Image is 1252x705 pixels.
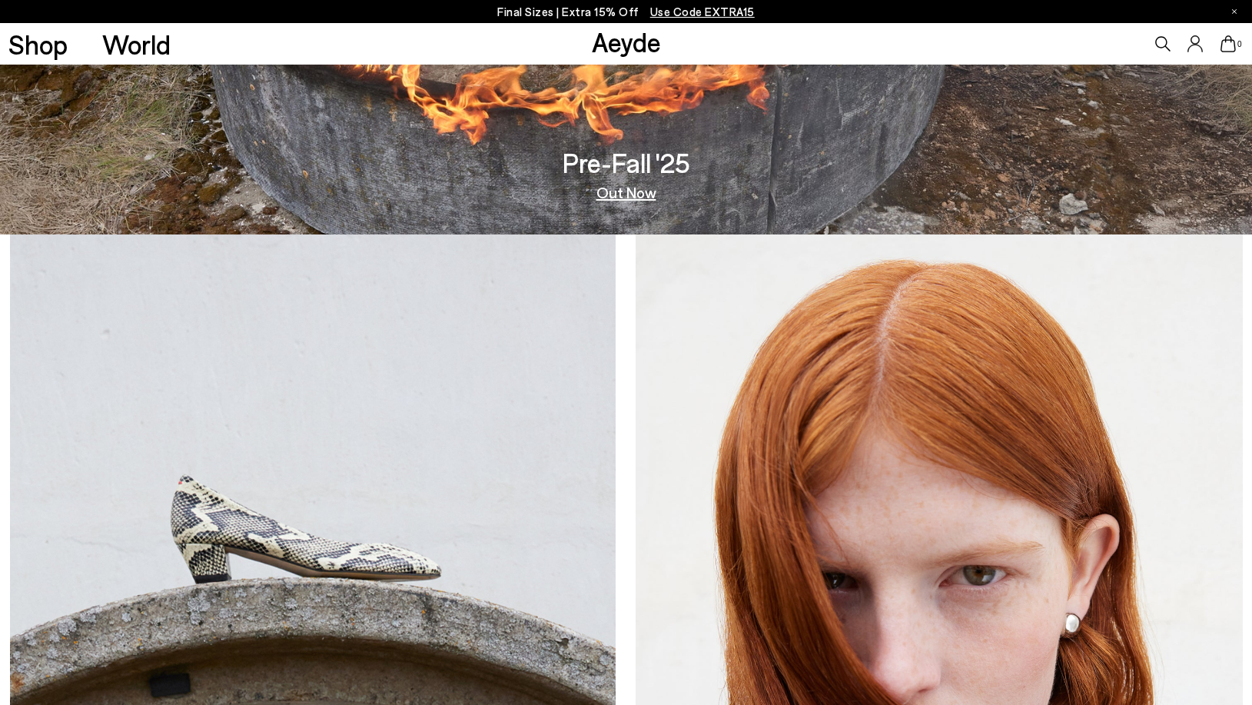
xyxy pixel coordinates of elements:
a: Out Now [596,185,656,200]
p: Final Sizes | Extra 15% Off [497,2,755,22]
a: World [102,31,171,58]
span: Navigate to /collections/ss25-final-sizes [650,5,755,18]
h3: Pre-Fall '25 [563,149,690,176]
a: 0 [1220,35,1236,52]
a: Shop [8,31,68,58]
span: 0 [1236,40,1244,48]
a: Aeyde [592,25,661,58]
